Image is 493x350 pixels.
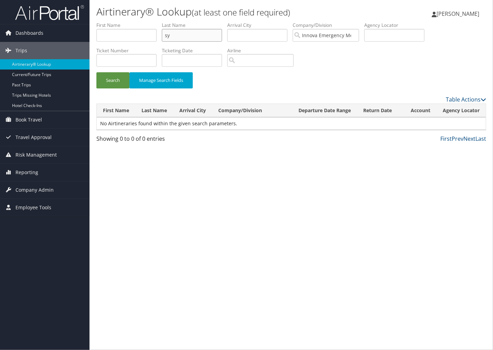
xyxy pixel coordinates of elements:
[15,181,54,199] span: Company Admin
[162,22,227,29] label: Last Name
[227,47,299,54] label: Airline
[15,129,52,146] span: Travel Approval
[452,135,463,142] a: Prev
[15,42,27,59] span: Trips
[437,104,486,117] th: Agency Locator: activate to sort column ascending
[440,135,452,142] a: First
[446,96,486,103] a: Table Actions
[135,104,173,117] th: Last Name: activate to sort column ascending
[162,47,227,54] label: Ticketing Date
[15,164,38,181] span: Reporting
[96,4,356,19] h1: Airtinerary® Lookup
[293,22,364,29] label: Company/Division
[15,146,57,163] span: Risk Management
[97,104,135,117] th: First Name: activate to sort column ascending
[192,7,290,18] small: (at least one field required)
[15,24,43,42] span: Dashboards
[292,104,357,117] th: Departure Date Range: activate to sort column ascending
[212,104,292,117] th: Company/Division
[357,104,405,117] th: Return Date: activate to sort column ascending
[97,117,486,130] td: No Airtineraries found within the given search parameters.
[173,104,212,117] th: Arrival City: activate to sort column ascending
[364,22,430,29] label: Agency Locator
[405,104,437,117] th: Account: activate to sort column ascending
[15,4,84,21] img: airportal-logo.png
[15,111,42,128] span: Book Travel
[129,72,193,88] button: Manage Search Fields
[227,22,293,29] label: Arrival City
[96,72,129,88] button: Search
[475,135,486,142] a: Last
[437,10,479,18] span: [PERSON_NAME]
[96,135,186,146] div: Showing 0 to 0 of 0 entries
[96,47,162,54] label: Ticket Number
[432,3,486,24] a: [PERSON_NAME]
[463,135,475,142] a: Next
[15,199,51,216] span: Employee Tools
[96,22,162,29] label: First Name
